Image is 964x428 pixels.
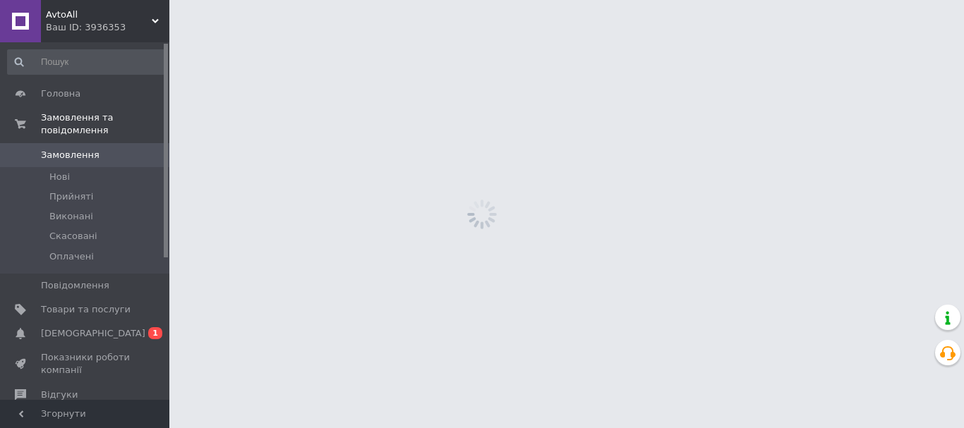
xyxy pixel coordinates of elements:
[7,49,167,75] input: Пошук
[49,230,97,243] span: Скасовані
[46,21,169,34] div: Ваш ID: 3936353
[41,279,109,292] span: Повідомлення
[41,351,131,377] span: Показники роботи компанії
[49,190,93,203] span: Прийняті
[41,327,145,340] span: [DEMOGRAPHIC_DATA]
[41,149,100,161] span: Замовлення
[41,303,131,316] span: Товари та послуги
[49,250,94,263] span: Оплачені
[49,210,93,223] span: Виконані
[41,111,169,137] span: Замовлення та повідомлення
[41,87,80,100] span: Головна
[41,389,78,401] span: Відгуки
[148,327,162,339] span: 1
[46,8,152,21] span: AvtoAll
[49,171,70,183] span: Нові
